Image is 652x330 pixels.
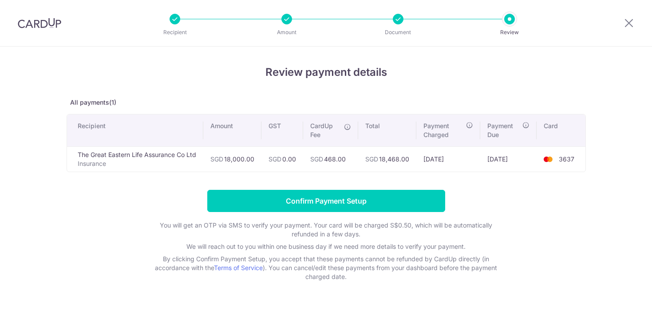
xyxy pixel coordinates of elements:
[595,303,643,326] iframe: Opens a widget where you can find more information
[149,255,504,281] p: By clicking Confirm Payment Setup, you accept that these payments cannot be refunded by CardUp di...
[358,146,416,172] td: 18,468.00
[365,155,378,163] span: SGD
[214,264,263,271] a: Terms of Service
[269,155,281,163] span: SGD
[254,28,320,37] p: Amount
[67,114,203,146] th: Recipient
[261,114,303,146] th: GST
[480,146,537,172] td: [DATE]
[78,159,196,168] p: Insurance
[537,114,585,146] th: Card
[149,221,504,239] p: You will get an OTP via SMS to verify your payment. Your card will be charged S$0.50, which will ...
[358,114,416,146] th: Total
[149,242,504,251] p: We will reach out to you within one business day if we need more details to verify your payment.
[67,98,586,107] p: All payments(1)
[203,146,261,172] td: 18,000.00
[310,155,323,163] span: SGD
[18,18,61,28] img: CardUp
[303,146,359,172] td: 468.00
[416,146,480,172] td: [DATE]
[142,28,208,37] p: Recipient
[365,28,431,37] p: Document
[210,155,223,163] span: SGD
[487,122,520,139] span: Payment Due
[539,154,557,165] img: <span class="translation_missing" title="translation missing: en.account_steps.new_confirm_form.b...
[207,190,445,212] input: Confirm Payment Setup
[67,64,586,80] h4: Review payment details
[423,122,463,139] span: Payment Charged
[559,155,574,163] span: 3637
[310,122,340,139] span: CardUp Fee
[477,28,542,37] p: Review
[261,146,303,172] td: 0.00
[203,114,261,146] th: Amount
[67,146,203,172] td: The Great Eastern Life Assurance Co Ltd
